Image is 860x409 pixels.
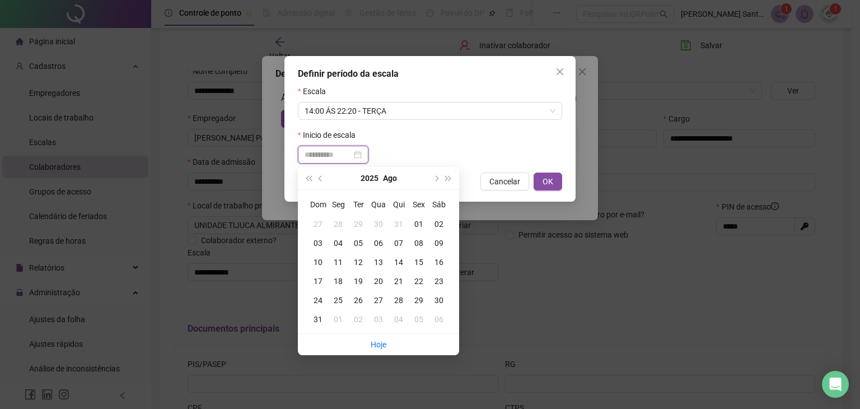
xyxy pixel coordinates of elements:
[308,310,328,329] td: 2025-08-31
[315,167,327,189] button: prev-year
[409,256,429,268] div: 15
[308,272,328,291] td: 2025-08-17
[308,237,328,249] div: 03
[368,313,389,326] div: 03
[429,256,449,268] div: 16
[429,291,449,310] td: 2025-08-30
[308,294,328,306] div: 24
[389,313,409,326] div: 04
[383,167,397,189] button: month panel
[298,85,333,97] label: Escala
[389,253,409,272] td: 2025-08-14
[328,291,348,310] td: 2025-08-25
[429,218,449,230] div: 02
[348,275,368,287] div: 19
[308,194,328,215] th: Dom
[409,253,429,272] td: 2025-08-15
[328,313,348,326] div: 01
[822,371,849,398] div: Open Intercom Messenger
[368,253,389,272] td: 2025-08-13
[389,256,409,268] div: 14
[368,256,389,268] div: 13
[429,194,449,215] th: Sáb
[429,272,449,291] td: 2025-08-23
[368,291,389,310] td: 2025-08-27
[429,215,449,234] td: 2025-08-02
[389,291,409,310] td: 2025-08-28
[429,310,449,329] td: 2025-09-06
[429,167,442,189] button: next-year
[308,291,328,310] td: 2025-08-24
[328,256,348,268] div: 11
[480,173,529,190] button: Cancelar
[368,218,389,230] div: 30
[409,194,429,215] th: Sex
[551,63,569,81] button: Close
[368,272,389,291] td: 2025-08-20
[298,129,363,141] label: Inicio de escala
[308,256,328,268] div: 10
[409,218,429,230] div: 01
[389,310,409,329] td: 2025-09-04
[534,173,562,190] button: OK
[305,103,555,119] span: 14:00 ÁS 22:20 - TERÇA
[298,67,562,81] div: Definir período da escala
[348,218,368,230] div: 29
[368,294,389,306] div: 27
[308,218,328,230] div: 27
[429,275,449,287] div: 23
[308,313,328,326] div: 31
[389,194,409,215] th: Qui
[389,218,409,230] div: 31
[308,253,328,272] td: 2025-08-10
[308,275,328,287] div: 17
[409,294,429,306] div: 29
[328,272,348,291] td: 2025-08-18
[328,275,348,287] div: 18
[368,310,389,329] td: 2025-09-03
[368,234,389,253] td: 2025-08-06
[328,215,348,234] td: 2025-07-28
[348,234,368,253] td: 2025-08-05
[348,237,368,249] div: 05
[308,215,328,234] td: 2025-07-27
[348,194,368,215] th: Ter
[389,275,409,287] div: 21
[368,275,389,287] div: 20
[409,234,429,253] td: 2025-08-08
[429,237,449,249] div: 09
[409,310,429,329] td: 2025-09-05
[543,175,553,188] span: OK
[371,340,386,349] a: Hoje
[361,167,378,189] button: year panel
[328,194,348,215] th: Seg
[389,234,409,253] td: 2025-08-07
[328,237,348,249] div: 04
[348,256,368,268] div: 12
[368,194,389,215] th: Qua
[348,310,368,329] td: 2025-09-02
[429,294,449,306] div: 30
[429,253,449,272] td: 2025-08-16
[409,313,429,326] div: 05
[368,215,389,234] td: 2025-07-30
[409,272,429,291] td: 2025-08-22
[429,313,449,326] div: 06
[348,294,368,306] div: 26
[328,253,348,272] td: 2025-08-11
[348,253,368,272] td: 2025-08-12
[442,167,455,189] button: super-next-year
[489,175,520,188] span: Cancelar
[429,234,449,253] td: 2025-08-09
[348,215,368,234] td: 2025-07-29
[348,291,368,310] td: 2025-08-26
[328,234,348,253] td: 2025-08-04
[328,294,348,306] div: 25
[409,291,429,310] td: 2025-08-29
[389,215,409,234] td: 2025-07-31
[348,272,368,291] td: 2025-08-19
[308,234,328,253] td: 2025-08-03
[302,167,315,189] button: super-prev-year
[389,294,409,306] div: 28
[328,218,348,230] div: 28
